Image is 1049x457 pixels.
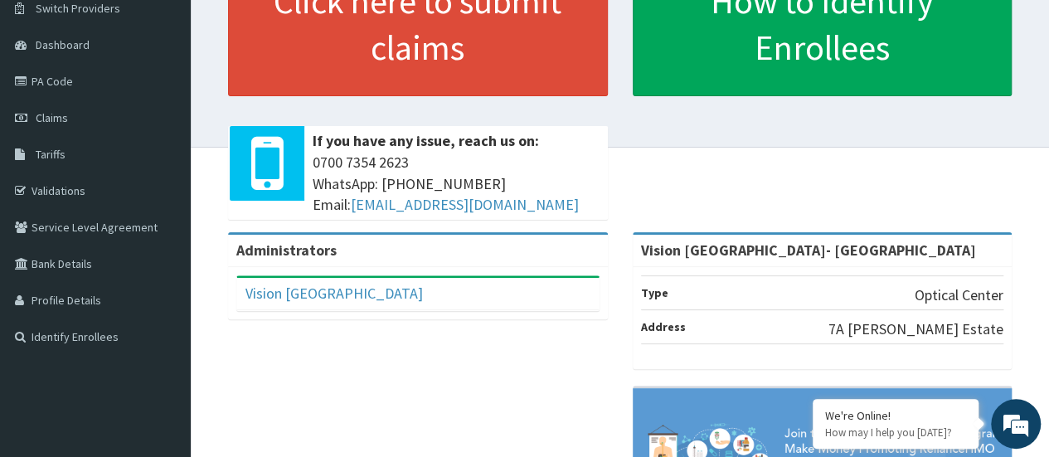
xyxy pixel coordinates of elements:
b: If you have any issue, reach us on: [313,131,539,150]
strong: Vision [GEOGRAPHIC_DATA]- [GEOGRAPHIC_DATA] [641,241,976,260]
b: Address [641,319,686,334]
a: Vision [GEOGRAPHIC_DATA] [245,284,423,303]
p: How may I help you today? [825,425,966,440]
a: [EMAIL_ADDRESS][DOMAIN_NAME] [351,195,579,214]
span: Dashboard [36,37,90,52]
span: Switch Providers [36,1,120,16]
div: We're Online! [825,408,966,423]
span: 0700 7354 2623 WhatsApp: [PHONE_NUMBER] Email: [313,152,600,216]
span: Tariffs [36,147,66,162]
p: Optical Center [915,284,1003,306]
b: Administrators [236,241,337,260]
p: 7A [PERSON_NAME] Estate [828,318,1003,340]
b: Type [641,285,668,300]
span: Claims [36,110,68,125]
